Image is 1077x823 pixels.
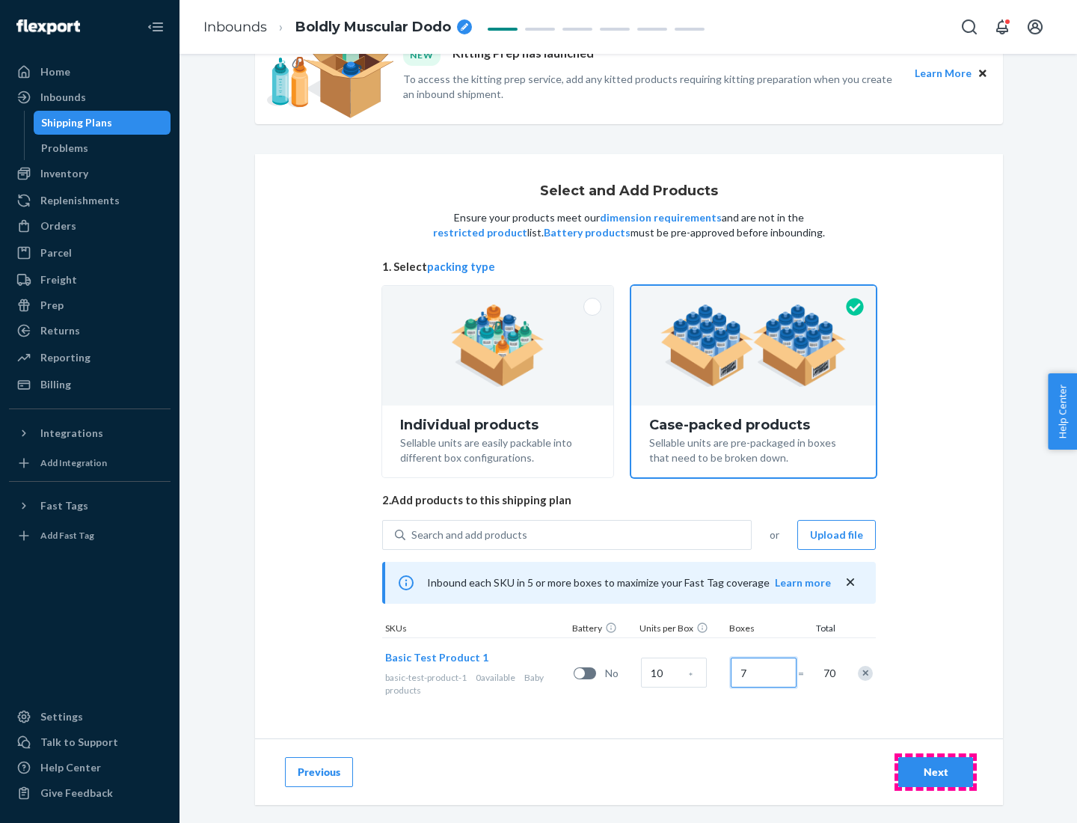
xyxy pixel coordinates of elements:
[9,85,171,109] a: Inbounds
[9,293,171,317] a: Prep
[9,241,171,265] a: Parcel
[600,210,722,225] button: dimension requirements
[40,529,94,542] div: Add Fast Tag
[858,666,873,681] div: Remove Item
[403,45,441,65] div: NEW
[295,18,451,37] span: Boldly Muscular Dodo
[843,575,858,590] button: close
[451,305,544,387] img: individual-pack.facf35554cb0f1810c75b2bd6df2d64e.png
[9,346,171,370] a: Reporting
[544,225,630,240] button: Battery products
[987,12,1017,42] button: Open notifications
[770,527,779,542] span: or
[540,184,718,199] h1: Select and Add Products
[203,19,267,35] a: Inbounds
[403,72,901,102] p: To access the kitting prep service, add any kitted products requiring kitting preparation when yo...
[385,651,488,664] span: Basic Test Product 1
[9,705,171,729] a: Settings
[898,757,973,787] button: Next
[40,323,80,338] div: Returns
[40,298,64,313] div: Prep
[649,417,858,432] div: Case-packed products
[40,760,101,775] div: Help Center
[191,5,484,49] ol: breadcrumbs
[40,218,76,233] div: Orders
[382,492,876,508] span: 2. Add products to this shipping plan
[41,115,112,130] div: Shipping Plans
[476,672,515,683] span: 0 available
[911,765,960,780] div: Next
[400,432,595,465] div: Sellable units are easily packable into different box configurations.
[9,319,171,343] a: Returns
[660,305,847,387] img: case-pack.59cecea509d18c883b923b81aeac6d0b.png
[432,210,826,240] p: Ensure your products meet our and are not in the list. must be pre-approved before inbounding.
[726,622,801,637] div: Boxes
[40,90,86,105] div: Inbounds
[9,60,171,84] a: Home
[649,432,858,465] div: Sellable units are pre-packaged in boxes that need to be broken down.
[452,45,594,65] p: Kitting Prep has launched
[9,268,171,292] a: Freight
[40,709,83,724] div: Settings
[9,451,171,475] a: Add Integration
[9,730,171,754] a: Talk to Support
[820,666,835,681] span: 70
[40,272,77,287] div: Freight
[801,622,838,637] div: Total
[1020,12,1050,42] button: Open account menu
[40,64,70,79] div: Home
[16,19,80,34] img: Flexport logo
[641,658,707,688] input: Case Quantity
[411,527,527,542] div: Search and add products
[40,456,107,469] div: Add Integration
[9,524,171,548] a: Add Fast Tag
[40,193,120,208] div: Replenishments
[40,426,103,441] div: Integrations
[915,65,972,82] button: Learn More
[9,373,171,397] a: Billing
[775,575,831,590] button: Learn more
[141,12,171,42] button: Close Navigation
[797,520,876,550] button: Upload file
[34,136,171,160] a: Problems
[41,141,88,156] div: Problems
[285,757,353,787] button: Previous
[9,189,171,212] a: Replenishments
[34,111,171,135] a: Shipping Plans
[954,12,984,42] button: Open Search Box
[9,214,171,238] a: Orders
[40,377,71,392] div: Billing
[40,350,90,365] div: Reporting
[1048,373,1077,450] button: Help Center
[40,786,113,801] div: Give Feedback
[40,735,118,750] div: Talk to Support
[9,162,171,186] a: Inventory
[40,498,88,513] div: Fast Tags
[40,245,72,260] div: Parcel
[385,671,568,697] div: Baby products
[9,781,171,805] button: Give Feedback
[798,666,813,681] span: =
[385,672,467,683] span: basic-test-product-1
[385,650,488,665] button: Basic Test Product 1
[975,65,991,82] button: Close
[40,166,88,181] div: Inventory
[382,562,876,604] div: Inbound each SKU in 5 or more boxes to maximize your Fast Tag coverage
[731,658,797,688] input: Number of boxes
[382,622,569,637] div: SKUs
[569,622,636,637] div: Battery
[605,666,635,681] span: No
[433,225,527,240] button: restricted product
[382,259,876,275] span: 1. Select
[9,494,171,518] button: Fast Tags
[9,756,171,780] a: Help Center
[636,622,726,637] div: Units per Box
[9,421,171,445] button: Integrations
[427,259,495,275] button: packing type
[400,417,595,432] div: Individual products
